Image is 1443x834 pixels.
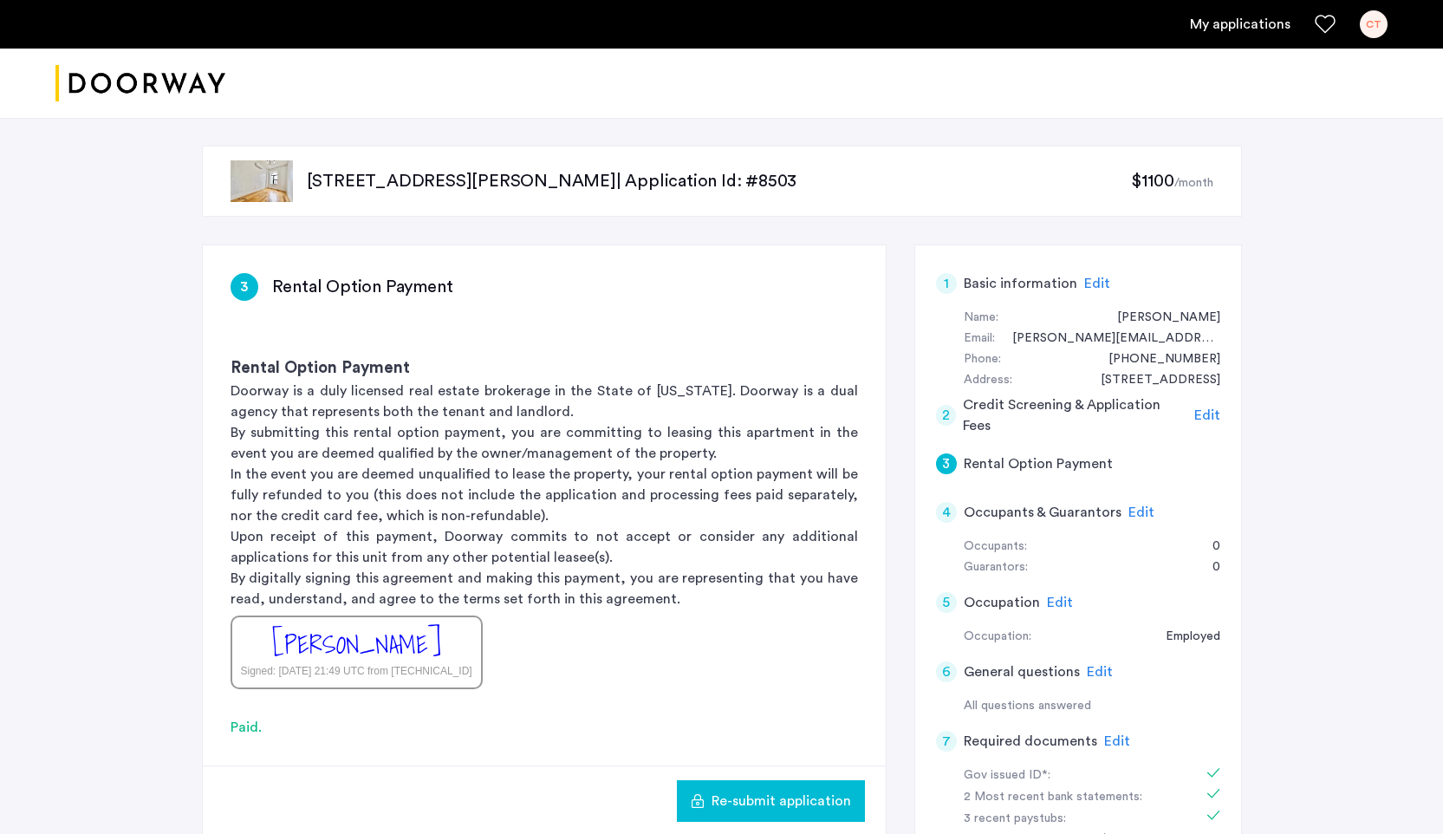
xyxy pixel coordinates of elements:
div: [PERSON_NAME] [272,626,441,663]
div: 1 [936,273,957,294]
span: Re-submit application [712,791,851,811]
div: Occupants: [964,537,1027,557]
div: Phone: [964,349,1001,370]
div: Gov issued ID*: [964,766,1182,786]
span: Edit [1104,734,1130,748]
div: 4 [936,502,957,523]
div: Employed [1148,627,1220,648]
sub: /month [1174,177,1213,189]
div: 2 Most recent bank statements: [964,787,1182,808]
div: Guarantors: [964,557,1028,578]
div: Clive Thompson [1100,308,1220,329]
span: Edit [1194,408,1220,422]
div: Paid. [231,717,858,738]
div: 3 [936,453,957,474]
span: Edit [1047,596,1073,609]
div: 2 [936,405,957,426]
h3: Rental Option Payment [231,356,858,381]
div: 523 West 147th Street [1083,370,1220,391]
span: $1100 [1131,173,1173,190]
h5: Basic information [964,273,1077,294]
a: Cazamio logo [55,51,225,116]
div: CT [1360,10,1388,38]
a: My application [1190,14,1290,35]
h5: General questions [964,661,1080,682]
div: 0 [1195,557,1220,578]
div: 6 [936,661,957,682]
h5: Occupation [964,592,1040,613]
p: In the event you are deemed unqualified to lease the property, your rental option payment will be... [231,464,858,526]
div: 0 [1195,537,1220,557]
img: logo [55,51,225,116]
h5: Occupants & Guarantors [964,502,1121,523]
div: +18563922643 [1091,349,1220,370]
h5: Rental Option Payment [964,453,1113,474]
span: Edit [1084,277,1110,290]
div: 5 [936,592,957,613]
p: By submitting this rental option payment, you are committing to leasing this apartment in the eve... [231,422,858,464]
div: 3 recent paystubs: [964,809,1182,830]
div: Name: [964,308,998,329]
div: Occupation: [964,627,1031,648]
p: Upon receipt of this payment, Doorway commits to not accept or consider any additional applicatio... [231,526,858,568]
div: thompson.clive@columbia.edu [995,329,1220,349]
button: button [677,780,865,822]
a: Favorites [1315,14,1336,35]
p: Doorway is a duly licensed real estate brokerage in the State of [US_STATE]. Doorway is a dual ag... [231,381,858,422]
h5: Required documents [964,731,1097,752]
div: Address: [964,370,1012,391]
p: By digitally signing this agreement and making this payment, you are representing that you have r... [231,568,858,609]
span: Edit [1128,505,1154,519]
h5: Credit Screening & Application Fees [963,394,1187,436]
div: Email: [964,329,995,349]
img: apartment [231,160,293,202]
div: 7 [936,731,957,752]
div: All questions answered [964,696,1220,717]
div: 3 [231,273,258,301]
div: Signed: [DATE] 21:49 UTC from [TECHNICAL_ID] [241,663,472,679]
p: [STREET_ADDRESS][PERSON_NAME] | Application Id: #8503 [307,169,1132,193]
span: Edit [1087,665,1113,679]
h3: Rental Option Payment [272,275,453,299]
